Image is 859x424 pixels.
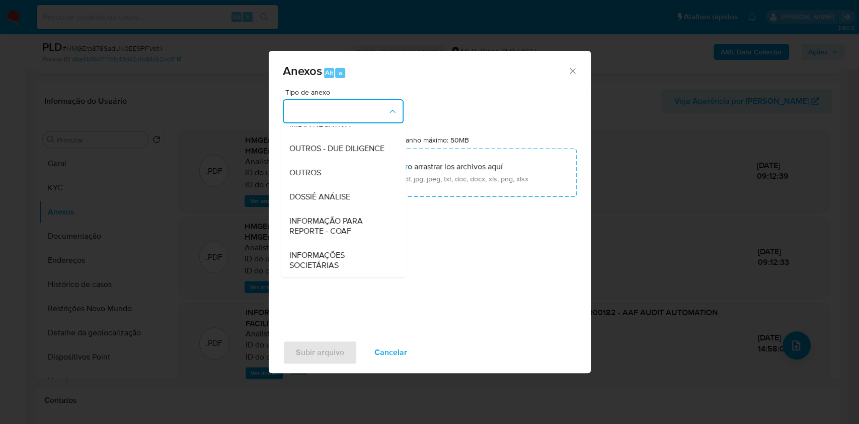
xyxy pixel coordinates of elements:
button: Cancelar [361,340,420,365]
span: Cancelar [374,341,407,364]
label: Tamanho máximo: 50MB [393,135,469,145]
button: Cerrar [568,66,577,75]
span: MIDIA NEGATIVA [289,119,350,129]
span: OUTROS - DUE DILIGENCE [289,144,384,154]
span: Tipo de anexo [285,89,406,96]
span: INFORMAÇÃO PARA REPORTE - COAF [289,216,392,236]
span: Alt [325,68,333,78]
span: INFORMAÇÕES SOCIETÁRIAS [289,250,392,270]
span: DOSSIÊ ANÁLISE [289,192,350,202]
span: Anexos [283,62,322,80]
span: a [339,68,342,78]
span: OUTROS [289,168,321,178]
